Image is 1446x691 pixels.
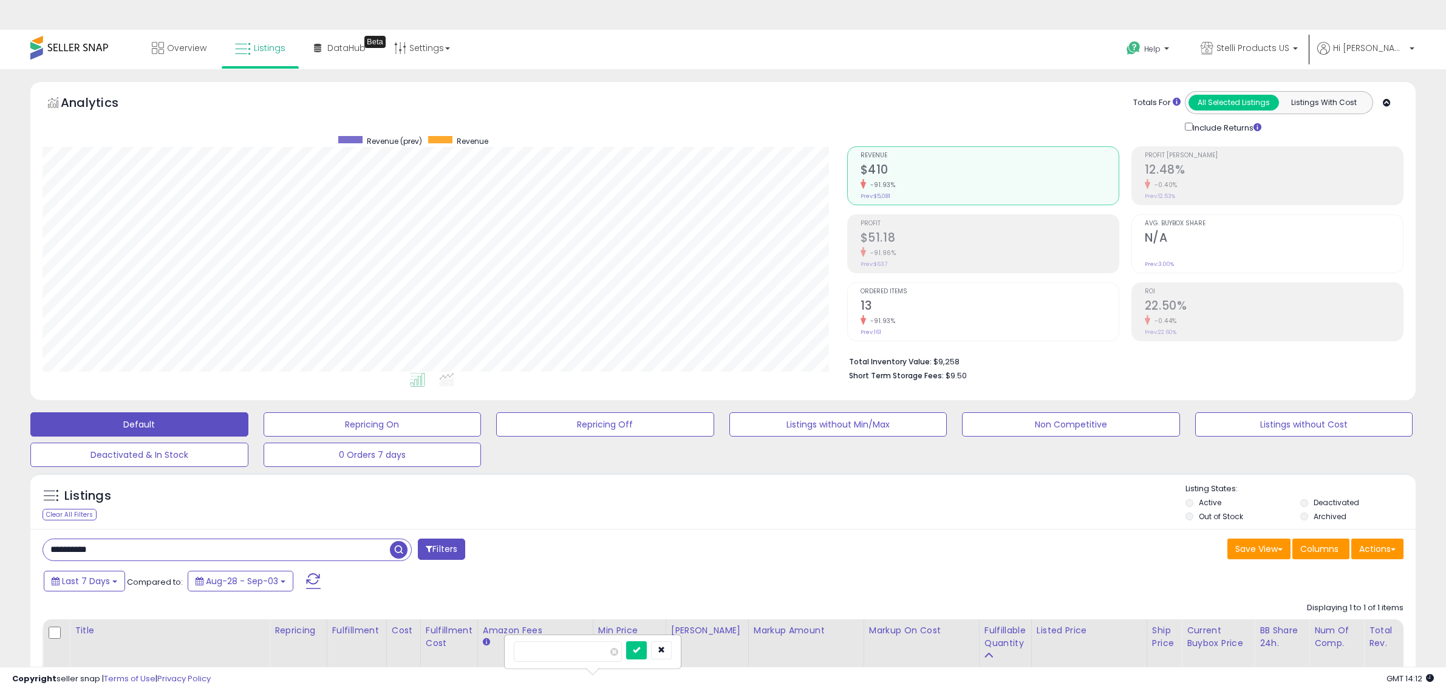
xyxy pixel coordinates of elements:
[864,619,979,667] th: The percentage added to the cost of goods (COGS) that forms the calculator for Min & Max prices.
[849,356,932,367] b: Total Inventory Value:
[44,571,125,591] button: Last 7 Days
[75,624,264,637] div: Title
[1333,42,1406,54] span: Hi [PERSON_NAME]
[946,370,967,381] span: $9.50
[12,673,56,684] strong: Copyright
[861,260,887,268] small: Prev: $637
[143,30,216,66] a: Overview
[364,36,386,48] div: Tooltip anchor
[483,637,490,648] small: Amazon Fees.
[1199,511,1243,522] label: Out of Stock
[861,152,1119,159] span: Revenue
[1192,30,1307,69] a: Stelli Products US
[1292,539,1349,559] button: Columns
[861,288,1119,295] span: Ordered Items
[861,220,1119,227] span: Profit
[30,412,248,437] button: Default
[12,673,211,685] div: seller snap | |
[1351,539,1403,559] button: Actions
[332,624,381,637] div: Fulfillment
[1150,316,1177,325] small: -0.44%
[327,42,366,54] span: DataHub
[367,136,422,146] span: Revenue (prev)
[866,248,896,257] small: -91.96%
[1369,624,1413,650] div: Total Rev.
[1145,328,1176,336] small: Prev: 22.60%
[1145,299,1403,315] h2: 22.50%
[1145,192,1175,200] small: Prev: 12.53%
[849,370,944,381] b: Short Term Storage Fees:
[861,328,881,336] small: Prev: 161
[869,624,974,637] div: Markup on Cost
[30,443,248,467] button: Deactivated & In Stock
[457,136,488,146] span: Revenue
[984,624,1026,650] div: Fulfillable Quantity
[43,509,97,520] div: Clear All Filters
[1314,511,1346,522] label: Archived
[729,412,947,437] button: Listings without Min/Max
[483,624,588,637] div: Amazon Fees
[418,539,465,560] button: Filters
[1145,220,1403,227] span: Avg. Buybox Share
[1185,483,1416,495] p: Listing States:
[305,30,375,66] a: DataHub
[1145,231,1403,247] h2: N/A
[264,443,482,467] button: 0 Orders 7 days
[1195,412,1413,437] button: Listings without Cost
[1150,180,1178,189] small: -0.40%
[61,94,142,114] h5: Analytics
[1152,624,1176,650] div: Ship Price
[1199,497,1221,508] label: Active
[157,673,211,684] a: Privacy Policy
[1307,602,1403,614] div: Displaying 1 to 1 of 1 items
[1145,288,1403,295] span: ROI
[1278,95,1369,111] button: Listings With Cost
[1144,44,1161,54] span: Help
[1117,32,1181,69] a: Help
[1386,673,1434,684] span: 2025-09-15 14:12 GMT
[1260,624,1304,650] div: BB Share 24h.
[671,624,743,637] div: [PERSON_NAME]
[1145,260,1174,268] small: Prev: 3.00%
[264,412,482,437] button: Repricing On
[866,180,896,189] small: -91.93%
[849,353,1394,368] li: $9,258
[127,576,183,588] span: Compared to:
[1145,152,1403,159] span: Profit [PERSON_NAME]
[1216,42,1289,54] span: Stelli Products US
[1037,624,1142,637] div: Listed Price
[62,575,110,587] span: Last 7 Days
[861,231,1119,247] h2: $51.18
[1314,624,1359,650] div: Num of Comp.
[385,30,459,66] a: Settings
[1227,539,1291,559] button: Save View
[1133,97,1181,109] div: Totals For
[167,42,206,54] span: Overview
[275,624,322,637] div: Repricing
[866,316,896,325] small: -91.93%
[598,624,661,637] div: Min Price
[962,412,1180,437] button: Non Competitive
[254,42,285,54] span: Listings
[1176,120,1276,134] div: Include Returns
[1145,163,1403,179] h2: 12.48%
[1187,624,1249,650] div: Current Buybox Price
[1300,543,1339,555] span: Columns
[861,163,1119,179] h2: $410
[861,299,1119,315] h2: 13
[104,673,155,684] a: Terms of Use
[861,192,890,200] small: Prev: $5,081
[206,575,278,587] span: Aug-28 - Sep-03
[226,30,295,66] a: Listings
[426,624,472,650] div: Fulfillment Cost
[188,571,293,591] button: Aug-28 - Sep-03
[1314,497,1359,508] label: Deactivated
[64,488,111,505] h5: Listings
[1317,42,1414,69] a: Hi [PERSON_NAME]
[496,412,714,437] button: Repricing Off
[1126,41,1141,56] i: Get Help
[754,624,859,637] div: Markup Amount
[1189,95,1279,111] button: All Selected Listings
[392,624,415,637] div: Cost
